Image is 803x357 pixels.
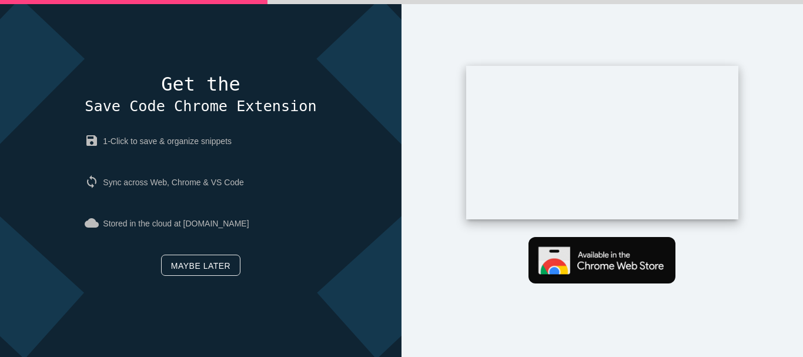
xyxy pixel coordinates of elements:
h4: Get the [85,74,316,116]
p: Sync across Web, Chrome & VS Code [85,166,316,199]
span: Save Code Chrome Extension [85,98,316,115]
a: Maybe later [161,255,240,276]
img: Get Chrome extension [528,237,675,283]
i: cloud [85,216,103,230]
p: Stored in the cloud at [DOMAIN_NAME] [85,207,316,240]
p: 1-Click to save & organize snippets [85,125,316,158]
i: save [85,134,103,148]
i: sync [85,175,103,189]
